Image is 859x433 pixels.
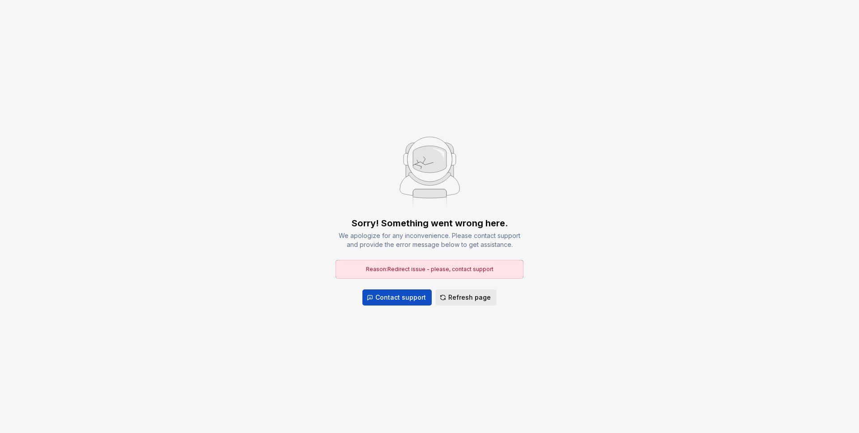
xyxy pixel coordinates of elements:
[336,231,523,249] div: We apologize for any inconvenience. Please contact support and provide the error message below to...
[366,266,493,272] span: Reason: Redirect issue - please, contact support
[362,289,432,306] button: Contact support
[375,293,426,302] span: Contact support
[448,293,491,302] span: Refresh page
[352,217,508,229] div: Sorry! Something went wrong here.
[435,289,497,306] button: Refresh page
